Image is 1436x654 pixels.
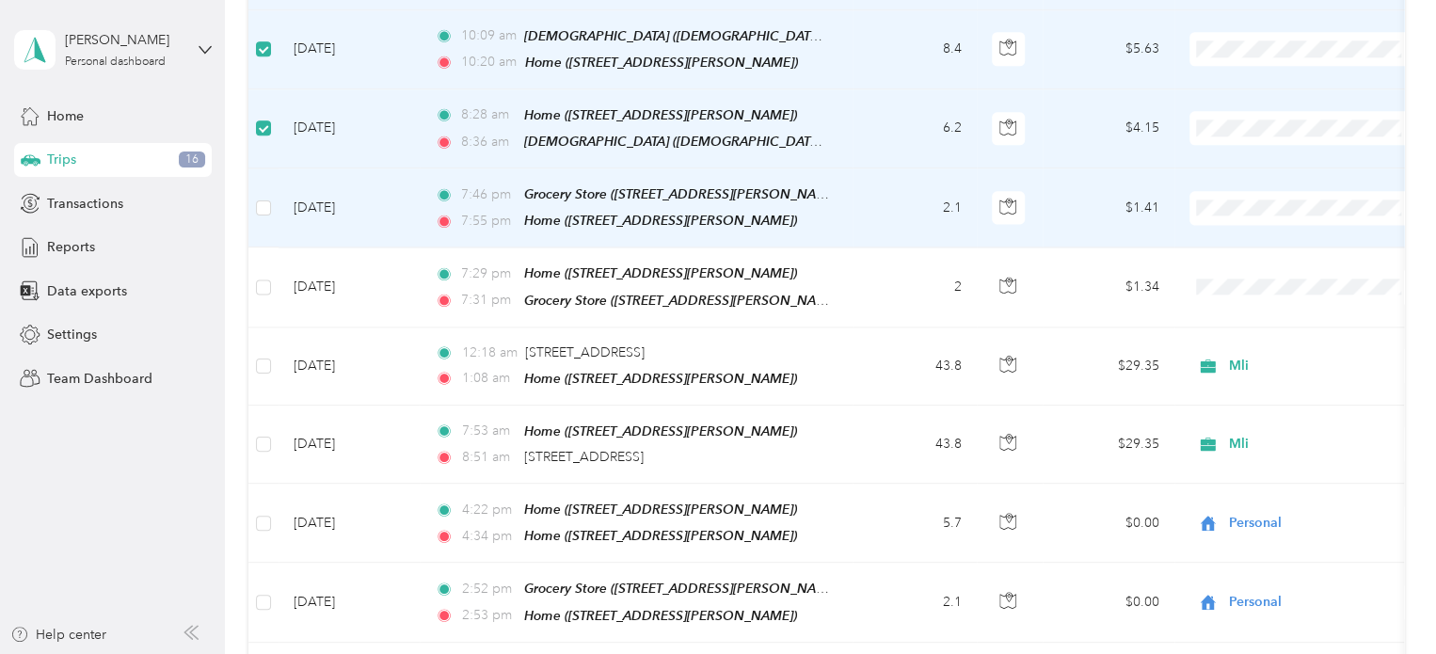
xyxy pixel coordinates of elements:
td: $29.35 [1043,327,1174,406]
span: Transactions [47,194,123,214]
td: 6.2 [853,89,977,168]
span: Home ([STREET_ADDRESS][PERSON_NAME]) [524,213,797,228]
td: 2.1 [853,563,977,642]
span: Data exports [47,281,127,301]
span: Home ([STREET_ADDRESS][PERSON_NAME]) [524,371,797,386]
td: 2 [853,247,977,327]
span: Home ([STREET_ADDRESS][PERSON_NAME]) [524,502,797,517]
span: Mli [1229,356,1401,376]
span: Home ([STREET_ADDRESS][PERSON_NAME]) [524,528,797,543]
span: 4:34 pm [461,526,515,547]
span: Personal [1229,592,1401,613]
span: Grocery Store ([STREET_ADDRESS][PERSON_NAME][PERSON_NAME][PERSON_NAME][PERSON_NAME]) [524,186,1162,202]
span: Grocery Store ([STREET_ADDRESS][PERSON_NAME][PERSON_NAME][PERSON_NAME][PERSON_NAME]) [524,581,1162,597]
span: Home [47,106,84,126]
td: [DATE] [279,406,420,484]
td: $0.00 [1043,563,1174,642]
td: $29.35 [1043,406,1174,484]
span: Home ([STREET_ADDRESS][PERSON_NAME]) [524,608,797,623]
td: [DATE] [279,247,420,327]
span: Mli [1229,434,1401,455]
td: 5.7 [853,484,977,563]
span: Settings [47,325,97,344]
td: $0.00 [1043,484,1174,563]
span: Trips [47,150,76,169]
span: 12:18 am [461,343,517,363]
span: 1:08 am [461,368,515,389]
span: 7:46 pm [461,184,515,205]
span: 8:28 am [461,104,515,125]
span: 8:51 am [461,447,515,468]
td: [DATE] [279,484,420,563]
td: [DATE] [279,168,420,247]
td: 43.8 [853,406,977,484]
span: [STREET_ADDRESS] [525,344,645,360]
span: 2:53 pm [461,605,515,626]
span: Home ([STREET_ADDRESS][PERSON_NAME]) [524,265,797,280]
span: Reports [47,237,95,257]
td: [DATE] [279,89,420,168]
span: [DEMOGRAPHIC_DATA] ([DEMOGRAPHIC_DATA][GEOGRAPHIC_DATA][STREET_ADDRESS][PERSON_NAME][GEOGRAPHIC_D... [524,134,1314,150]
span: 4:22 pm [461,500,515,520]
span: 7:55 pm [461,211,515,231]
span: Home ([STREET_ADDRESS][PERSON_NAME]) [524,107,797,122]
span: 7:53 am [461,421,515,441]
td: 2.1 [853,168,977,247]
span: 10:09 am [461,25,515,46]
span: Grocery Store ([STREET_ADDRESS][PERSON_NAME][PERSON_NAME][PERSON_NAME][PERSON_NAME]) [524,293,1162,309]
div: [PERSON_NAME] [65,30,183,50]
span: [DEMOGRAPHIC_DATA] ([DEMOGRAPHIC_DATA][GEOGRAPHIC_DATA][STREET_ADDRESS][PERSON_NAME][GEOGRAPHIC_D... [524,28,1314,44]
td: $1.41 [1043,168,1174,247]
td: [DATE] [279,327,420,406]
span: 2:52 pm [461,579,515,599]
iframe: Everlance-gr Chat Button Frame [1331,549,1436,654]
td: $5.63 [1043,10,1174,89]
span: Home ([STREET_ADDRESS][PERSON_NAME]) [524,423,797,439]
span: 16 [179,152,205,168]
span: Team Dashboard [47,369,152,389]
td: $4.15 [1043,89,1174,168]
td: $1.34 [1043,247,1174,327]
td: [DATE] [279,10,420,89]
td: 8.4 [853,10,977,89]
span: Personal [1229,513,1401,534]
div: Personal dashboard [65,56,166,68]
span: 10:20 am [461,52,517,72]
td: 43.8 [853,327,977,406]
button: Help center [10,625,106,645]
span: 8:36 am [461,132,515,152]
td: [DATE] [279,563,420,642]
span: Home ([STREET_ADDRESS][PERSON_NAME]) [525,55,798,70]
span: 7:31 pm [461,290,515,311]
span: [STREET_ADDRESS] [524,449,644,465]
span: 7:29 pm [461,263,515,284]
